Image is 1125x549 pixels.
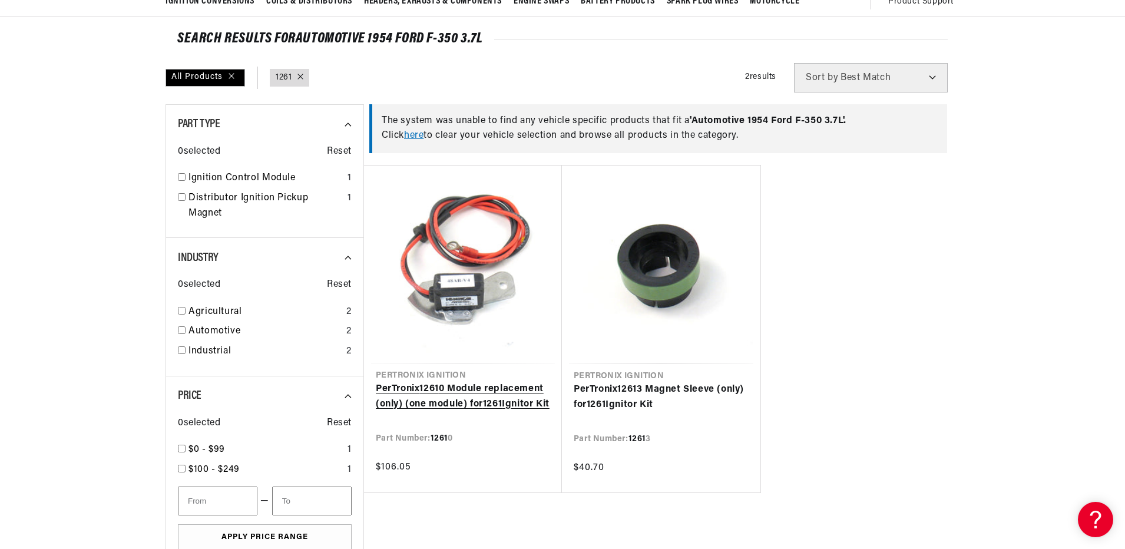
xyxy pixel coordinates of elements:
[260,494,269,509] span: —
[188,324,342,339] a: Automotive
[376,382,550,412] a: PerTronix12610 Module replacement (only) (one module) for1261Ignitor Kit
[188,191,343,221] a: Distributor Ignition Pickup Magnet
[178,487,257,515] input: From
[178,277,220,293] span: 0 selected
[745,72,776,81] span: 2 results
[177,33,948,45] div: SEARCH RESULTS FOR Automotive 1954 Ford F-350 3.7L
[346,324,352,339] div: 2
[404,131,423,140] a: here
[188,445,225,454] span: $0 - $99
[690,116,846,125] span: ' Automotive 1954 Ford F-350 3.7L '.
[188,171,343,186] a: Ignition Control Module
[188,344,342,359] a: Industrial
[348,462,352,478] div: 1
[806,73,838,82] span: Sort by
[346,305,352,320] div: 2
[348,171,352,186] div: 1
[188,305,342,320] a: Agricultural
[188,465,240,474] span: $100 - $249
[178,390,201,402] span: Price
[276,71,292,84] a: 1261
[327,144,352,160] span: Reset
[574,382,749,412] a: PerTronix12613 Magnet Sleeve (only) for1261Ignitor Kit
[327,416,352,431] span: Reset
[369,104,947,153] div: The system was unable to find any vehicle specific products that fit a Click to clear your vehicl...
[348,442,352,458] div: 1
[794,63,948,92] select: Sort by
[178,118,220,130] span: Part Type
[348,191,352,206] div: 1
[346,344,352,359] div: 2
[327,277,352,293] span: Reset
[178,144,220,160] span: 0 selected
[166,69,245,87] div: All Products
[178,416,220,431] span: 0 selected
[272,487,352,515] input: To
[178,252,219,264] span: Industry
